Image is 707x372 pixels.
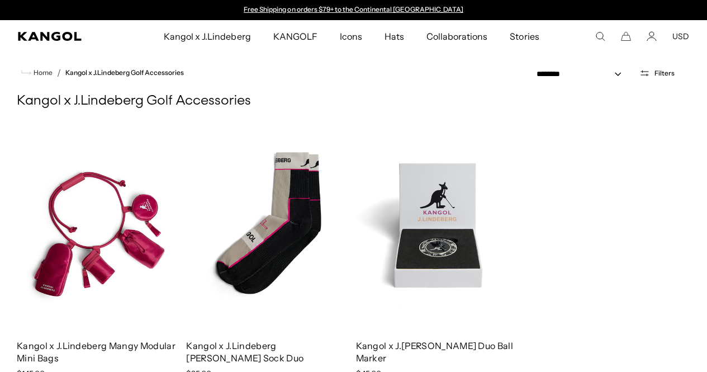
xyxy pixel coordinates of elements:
[499,20,550,53] a: Stories
[415,20,499,53] a: Collaborations
[186,340,303,364] a: Kangol x J.Lindeberg [PERSON_NAME] Sock Duo
[65,69,184,77] a: Kangol x J.Lindeberg Golf Accessories
[633,68,681,78] button: Open filters
[621,31,631,41] button: Cart
[186,123,351,331] img: Kangol x J.Lindeberg Hamilton Sock Duo
[262,20,329,53] a: KANGOLF
[239,6,469,15] div: 1 of 2
[510,20,539,53] span: Stories
[672,31,689,41] button: USD
[356,123,521,331] img: Kangol x J.Lindeberg Sidney Duo Ball Marker
[53,66,61,79] li: /
[18,32,108,41] a: Kangol
[244,5,463,13] a: Free Shipping on orders $79+ to the Continental [GEOGRAPHIC_DATA]
[340,20,362,53] span: Icons
[239,6,469,15] div: Announcement
[21,68,53,78] a: Home
[164,20,251,53] span: Kangol x J.Lindeberg
[329,20,373,53] a: Icons
[647,31,657,41] a: Account
[31,69,53,77] span: Home
[595,31,605,41] summary: Search here
[17,123,182,331] img: Kangol x J.Lindeberg Mangy Modular Mini Bags
[239,6,469,15] slideshow-component: Announcement bar
[532,68,633,80] select: Sort by: Featured
[17,340,175,364] a: Kangol x J.Lindeberg Mangy Modular Mini Bags
[385,20,404,53] span: Hats
[273,20,317,53] span: KANGOLF
[17,93,690,110] h1: Kangol x J.Lindeberg Golf Accessories
[654,69,675,77] span: Filters
[356,340,514,364] a: Kangol x J.[PERSON_NAME] Duo Ball Marker
[426,20,487,53] span: Collaborations
[153,20,262,53] a: Kangol x J.Lindeberg
[373,20,415,53] a: Hats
